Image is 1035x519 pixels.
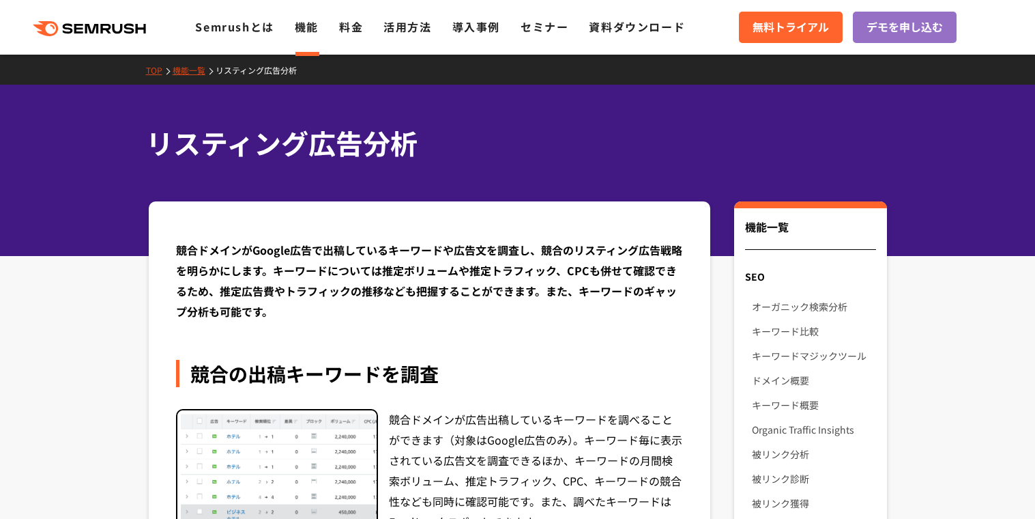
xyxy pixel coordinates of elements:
a: 導入事例 [452,18,500,35]
a: Semrushとは [195,18,274,35]
a: オーガニック検索分析 [752,294,875,319]
div: 競合ドメインがGoogle広告で出稿しているキーワードや広告文を調査し、競合のリスティング広告戦略を明らかにします。キーワードについては推定ボリュームや推定トラフィック、CPCも併せて確認できる... [176,240,684,322]
a: ドメイン概要 [752,368,875,393]
a: キーワードマジックツール [752,343,875,368]
a: 機能一覧 [173,64,216,76]
span: デモを申し込む [866,18,943,36]
a: 機能 [295,18,319,35]
div: SEO [734,264,886,289]
a: 被リンク分析 [752,442,875,466]
a: Organic Traffic Insights [752,417,875,442]
a: 料金 [339,18,363,35]
a: キーワード概要 [752,393,875,417]
a: 資料ダウンロード [589,18,685,35]
a: デモを申し込む [853,12,957,43]
div: 競合の出稿キーワードを調査 [176,360,684,387]
h1: リスティング広告分析 [146,123,876,163]
a: 被リンク診断 [752,466,875,491]
a: TOP [146,64,173,76]
a: リスティング広告分析 [216,64,307,76]
a: 活用方法 [383,18,431,35]
a: キーワード比較 [752,319,875,343]
span: 無料トライアル [753,18,829,36]
a: セミナー [521,18,568,35]
div: 機能一覧 [745,219,875,250]
a: 被リンク獲得 [752,491,875,516]
a: 無料トライアル [739,12,843,43]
